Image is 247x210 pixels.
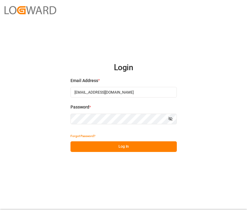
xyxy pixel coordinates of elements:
span: Password [70,104,89,110]
button: Log In [70,141,177,152]
span: Email Address [70,77,98,84]
button: Forgot Password? [70,131,95,141]
h2: Login [70,58,177,77]
input: Enter your email [70,87,177,98]
img: Logward_new_orange.png [5,6,56,14]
